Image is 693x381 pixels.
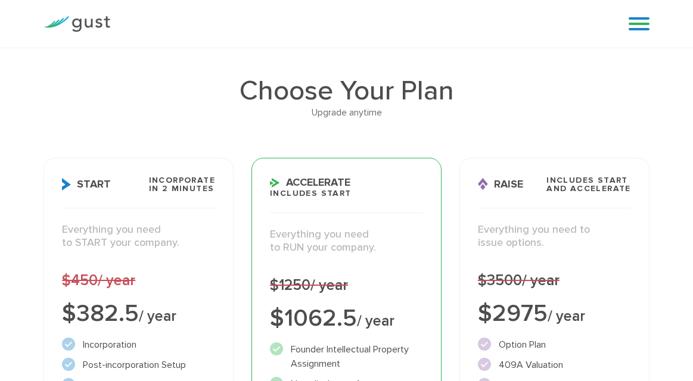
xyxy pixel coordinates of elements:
[98,271,135,289] span: / year
[43,105,650,120] div: Upgrade anytime
[270,178,280,188] img: Accelerate Icon
[478,178,488,190] img: Raise Icon
[270,177,350,188] span: Accelerate
[270,189,352,198] span: Includes START
[357,312,394,330] span: / year
[310,276,348,294] span: / year
[62,178,71,190] img: Start Icon X2
[43,16,110,32] img: Gust Logo
[62,178,111,190] span: Start
[149,176,215,193] span: Incorporate in 2 Minutes
[270,307,423,330] div: $1062.5
[478,338,631,352] li: Option Plan
[270,276,348,294] span: $1250
[270,342,423,371] li: Founder Intellectual Property Assignment
[62,338,215,352] li: Incorporation
[478,223,631,250] p: Everything you need to issue options.
[546,176,631,193] span: Includes START and ACCELERATE
[522,271,560,289] span: / year
[62,223,215,250] p: Everything you need to START your company.
[478,178,523,190] span: Raise
[43,77,650,105] h1: Choose Your Plan
[62,271,135,289] span: $450
[548,307,585,325] span: / year
[478,358,631,372] li: 409A Valuation
[478,302,631,326] div: $2975
[139,307,176,325] span: / year
[62,302,215,326] div: $382.5
[62,358,215,372] li: Post-incorporation Setup
[478,271,560,289] span: $3500
[270,228,423,255] p: Everything you need to RUN your company.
